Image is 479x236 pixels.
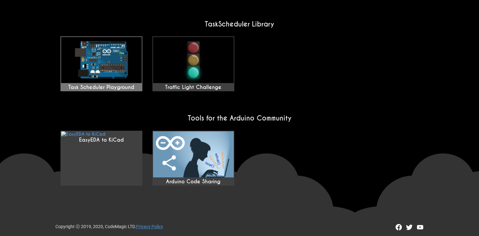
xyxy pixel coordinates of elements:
h2: Tools for the Arduino Community [55,114,424,122]
div: Traffic Light Challenge [153,84,234,91]
div: EasyEDA to KiCad [61,137,142,143]
div: Task Scheduler Playground [61,84,142,91]
a: Traffic Light Challenge [152,36,234,91]
a: Privacy Policy [136,224,163,229]
a: Arduino Code Sharing [152,131,234,186]
img: Traffic Light Challenge [153,37,234,83]
a: Task Scheduler Playground [60,36,142,91]
img: Task Scheduler Playground [61,37,142,83]
a: EasyEDA to KiCad [60,131,142,186]
h2: TaskScheduler Library [55,20,424,28]
div: Copyright ⓒ 2019, 2020, CodeMagic LTD. [55,223,163,232]
div: Arduino Code Sharing [153,179,234,185]
img: EasyEDA to KiCad [153,131,234,177]
img: EasyEDA to KiCad [61,131,105,137]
